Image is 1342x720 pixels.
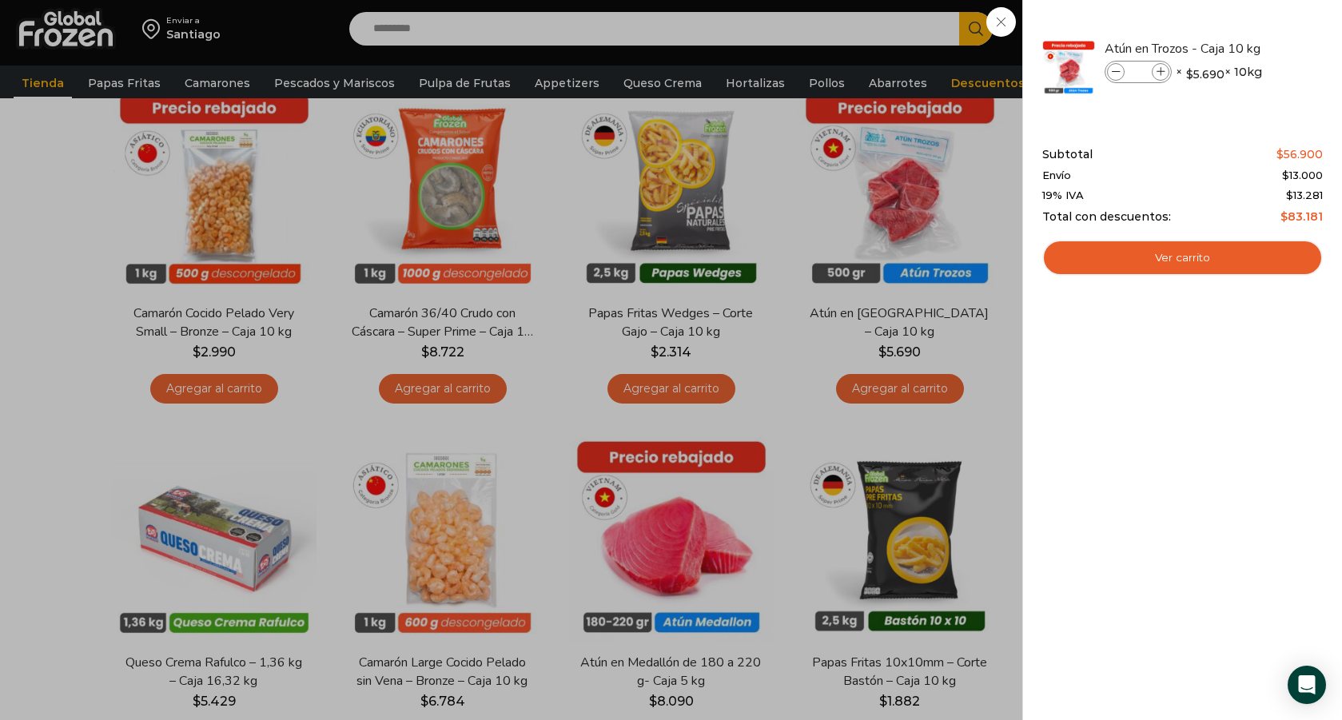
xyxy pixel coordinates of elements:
div: Open Intercom Messenger [1288,666,1326,704]
span: $ [1282,169,1289,181]
span: $ [1280,209,1288,224]
bdi: 56.900 [1276,147,1323,161]
input: Product quantity [1126,63,1150,81]
span: Total con descuentos: [1042,210,1171,224]
bdi: 83.181 [1280,209,1323,224]
a: Ver carrito [1042,240,1323,276]
span: Envío [1042,169,1071,182]
span: 19% IVA [1042,189,1084,202]
span: $ [1276,147,1284,161]
span: × × 10kg [1176,61,1262,83]
bdi: 13.000 [1282,169,1323,181]
span: $ [1186,66,1193,82]
span: $ [1286,189,1293,201]
span: 13.281 [1286,189,1323,201]
span: Subtotal [1042,148,1093,161]
bdi: 5.690 [1186,66,1225,82]
a: Atún en Trozos - Caja 10 kg [1105,40,1295,58]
